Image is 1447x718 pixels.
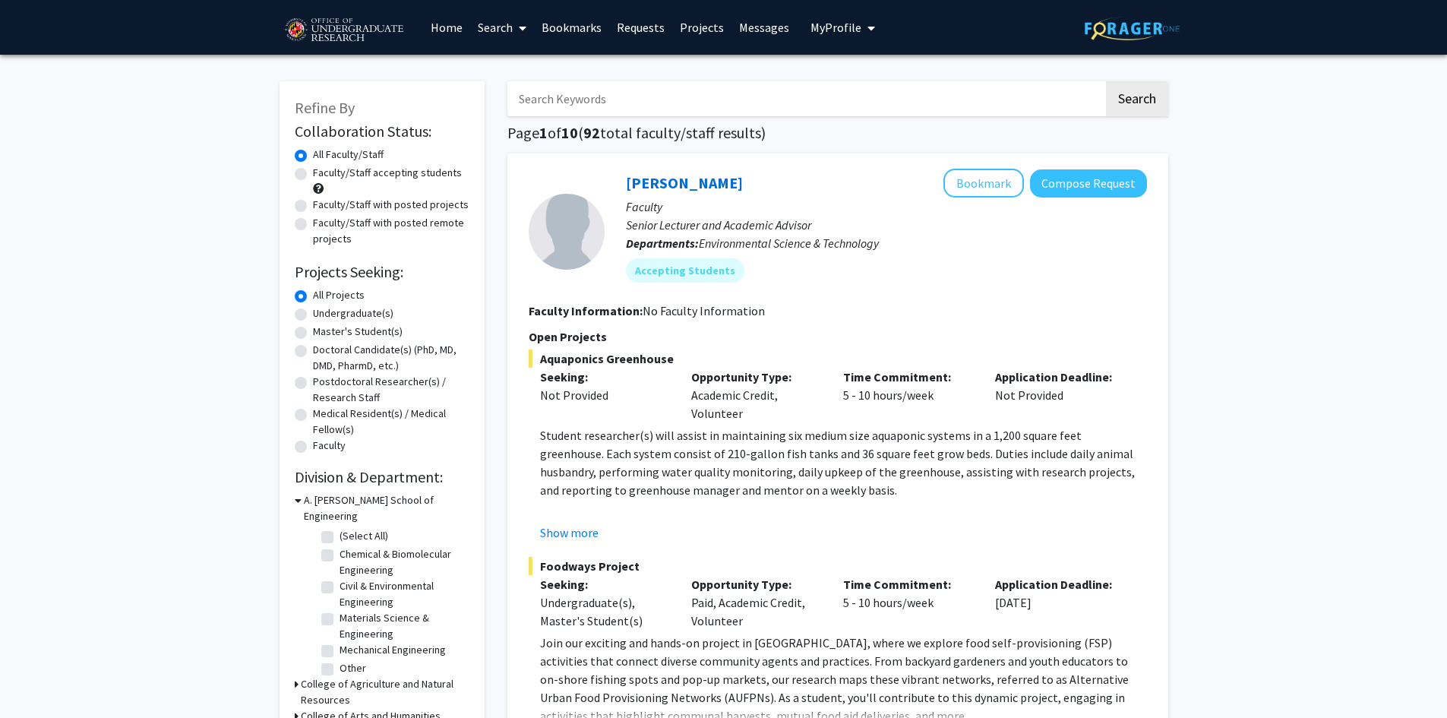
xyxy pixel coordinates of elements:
[313,147,384,163] label: All Faculty/Staff
[626,173,743,192] a: [PERSON_NAME]
[529,557,1147,575] span: Foodways Project
[507,81,1104,116] input: Search Keywords
[561,123,578,142] span: 10
[313,324,403,340] label: Master's Student(s)
[313,342,469,374] label: Doctoral Candidate(s) (PhD, MD, DMD, PharmD, etc.)
[995,575,1124,593] p: Application Deadline:
[540,426,1147,499] p: Student researcher(s) will assist in maintaining six medium size aquaponic systems in a 1,200 squ...
[295,122,469,141] h2: Collaboration Status:
[340,546,466,578] label: Chemical & Biomolecular Engineering
[313,287,365,303] label: All Projects
[731,1,797,54] a: Messages
[529,327,1147,346] p: Open Projects
[540,386,669,404] div: Not Provided
[843,575,972,593] p: Time Commitment:
[1085,17,1180,40] img: ForagerOne Logo
[540,523,599,542] button: Show more
[540,593,669,630] div: Undergraduate(s), Master's Student(s)
[301,676,469,708] h3: College of Agriculture and Natural Resources
[691,368,820,386] p: Opportunity Type:
[340,642,446,658] label: Mechanical Engineering
[539,123,548,142] span: 1
[680,575,832,630] div: Paid, Academic Credit, Volunteer
[540,368,669,386] p: Seeking:
[280,11,408,49] img: University of Maryland Logo
[984,575,1136,630] div: [DATE]
[672,1,731,54] a: Projects
[313,374,469,406] label: Postdoctoral Researcher(s) / Research Staff
[643,303,765,318] span: No Faculty Information
[313,438,346,454] label: Faculty
[340,660,366,676] label: Other
[470,1,534,54] a: Search
[832,368,984,422] div: 5 - 10 hours/week
[1030,169,1147,198] button: Compose Request to Jose-Luis Izursa
[313,165,462,181] label: Faculty/Staff accepting students
[540,575,669,593] p: Seeking:
[507,124,1168,142] h1: Page of ( total faculty/staff results)
[583,123,600,142] span: 92
[699,236,879,251] span: Environmental Science & Technology
[626,236,699,251] b: Departments:
[843,368,972,386] p: Time Commitment:
[1106,81,1168,116] button: Search
[340,528,388,544] label: (Select All)
[680,368,832,422] div: Academic Credit, Volunteer
[534,1,609,54] a: Bookmarks
[313,305,393,321] label: Undergraduate(s)
[529,303,643,318] b: Faculty Information:
[313,406,469,438] label: Medical Resident(s) / Medical Fellow(s)
[340,578,466,610] label: Civil & Environmental Engineering
[340,610,466,642] label: Materials Science & Engineering
[832,575,984,630] div: 5 - 10 hours/week
[626,198,1147,216] p: Faculty
[943,169,1024,198] button: Add Jose-Luis Izursa to Bookmarks
[304,492,469,524] h3: A. [PERSON_NAME] School of Engineering
[423,1,470,54] a: Home
[626,216,1147,234] p: Senior Lecturer and Academic Advisor
[295,263,469,281] h2: Projects Seeking:
[626,258,744,283] mat-chip: Accepting Students
[295,98,355,117] span: Refine By
[313,197,469,213] label: Faculty/Staff with posted projects
[313,215,469,247] label: Faculty/Staff with posted remote projects
[810,20,861,35] span: My Profile
[995,368,1124,386] p: Application Deadline:
[691,575,820,593] p: Opportunity Type:
[984,368,1136,422] div: Not Provided
[609,1,672,54] a: Requests
[295,468,469,486] h2: Division & Department:
[529,350,1147,368] span: Aquaponics Greenhouse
